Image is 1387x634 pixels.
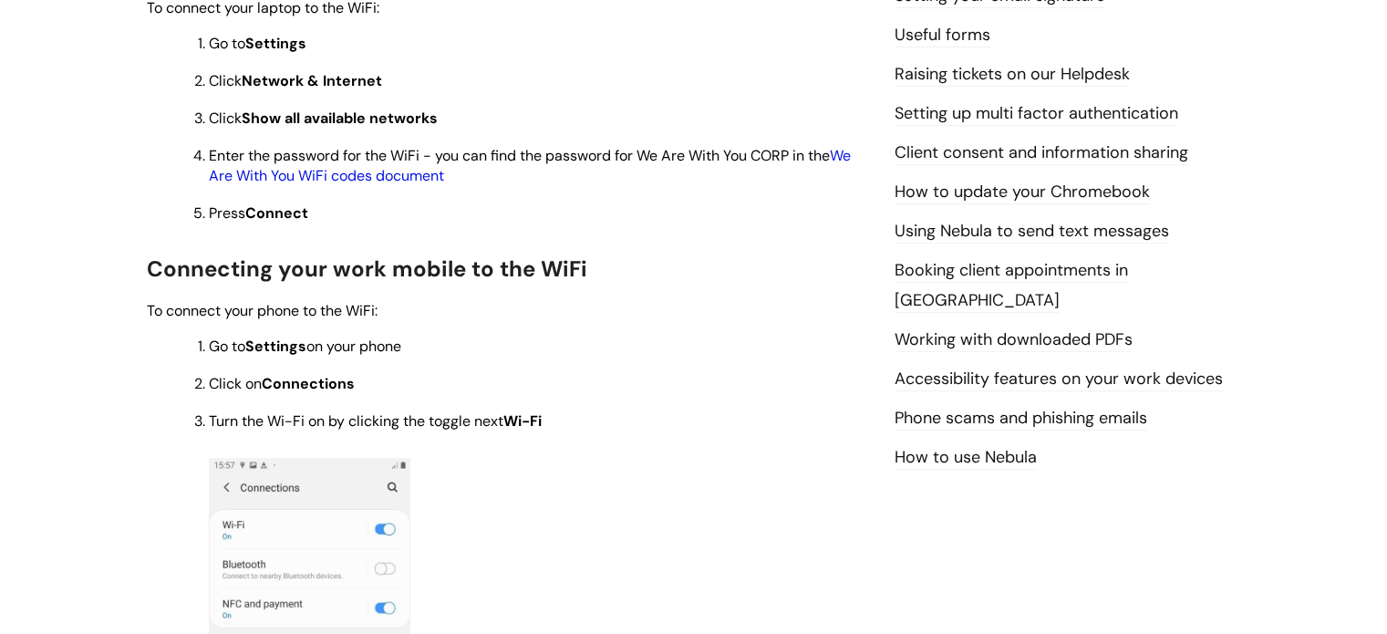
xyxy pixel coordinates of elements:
a: Useful forms [895,24,990,47]
strong: Connections [262,374,355,393]
a: Using Nebula to send text messages [895,220,1169,244]
span: Turn the Wi-Fi on by clicking the toggle next [209,411,542,431]
a: How to use Nebula [895,446,1037,470]
span: Click [209,71,382,90]
span: Click on [209,374,355,393]
strong: Connect [245,203,308,223]
span: Connecting your work mobile to the WiFi [147,255,587,283]
a: Phone scams and phishing emails [895,407,1147,431]
strong: Settings [245,34,306,53]
span: Go to on your phone [209,337,401,356]
a: Working with downloaded PDFs [895,328,1133,352]
a: We Are With You WiFi codes document [209,146,851,185]
span: To connect your phone to the WiFi: [147,301,378,320]
span: Go to [209,34,306,53]
a: How to update your Chromebook [895,181,1150,204]
span: Press [209,203,308,223]
a: Raising tickets on our Helpdesk [895,63,1130,87]
a: Client consent and information sharing [895,141,1188,165]
a: Setting up multi factor authentication [895,102,1178,126]
span: Enter the password for the WiFi - you can find the password for We Are With You CORP in the [209,146,851,185]
span: Click [209,109,438,128]
strong: Settings [245,337,306,356]
strong: Show all available networks [242,109,438,128]
a: Booking client appointments in [GEOGRAPHIC_DATA] [895,259,1128,312]
a: Accessibility features on your work devices [895,368,1223,391]
strong: Network & Internet [242,71,382,90]
strong: Wi-Fi [503,411,542,431]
